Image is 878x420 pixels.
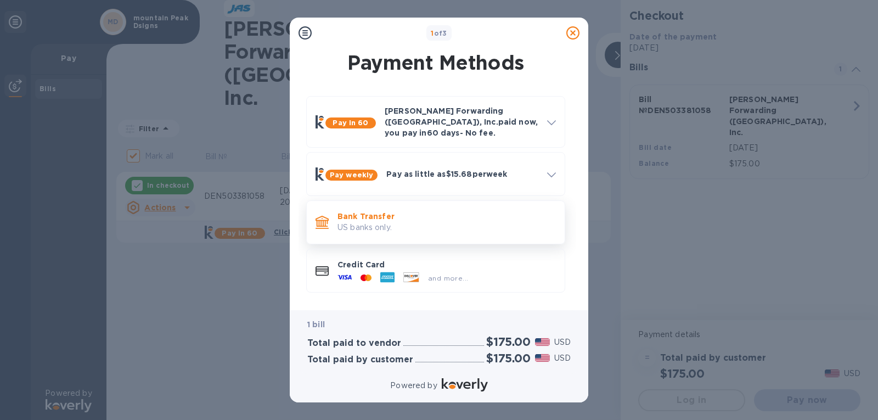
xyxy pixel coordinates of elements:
span: and more... [428,274,468,282]
b: Pay weekly [330,171,373,179]
b: Pay in 60 [333,119,368,127]
h3: Total paid by customer [307,355,413,365]
p: USD [554,337,571,348]
b: 1 bill [307,320,325,329]
h1: Payment Methods [304,51,567,74]
h3: Total paid to vendor [307,338,401,349]
b: of 3 [431,29,447,37]
p: Pay as little as $15.68 per week [386,169,538,180]
p: [PERSON_NAME] Forwarding ([GEOGRAPHIC_DATA]), Inc. paid now, you pay in 60 days - No fee. [385,105,538,138]
p: Bank Transfer [337,211,556,222]
p: Powered by [390,380,437,391]
img: USD [535,354,550,362]
img: USD [535,338,550,346]
span: 1 [431,29,434,37]
p: USD [554,352,571,364]
h2: $175.00 [486,335,531,349]
h2: $175.00 [486,351,531,365]
img: Logo [442,378,488,391]
p: Credit Card [337,259,556,270]
p: US banks only. [337,222,556,233]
